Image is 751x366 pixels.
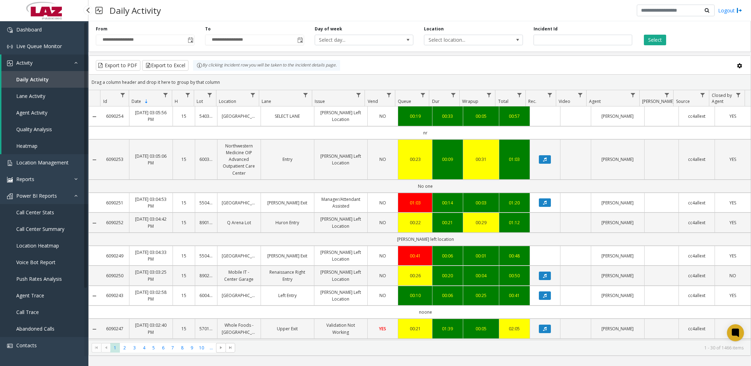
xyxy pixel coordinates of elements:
td: No one [100,180,751,193]
a: [PERSON_NAME] [595,199,640,206]
a: 6090254 [105,113,125,120]
a: cc4allext [683,272,710,279]
a: Queue Filter Menu [418,90,427,100]
a: Quality Analysis [1,121,88,138]
div: 00:05 [467,113,495,120]
a: Collapse Details [89,220,100,226]
span: NO [379,200,386,206]
a: 01:12 [503,219,525,226]
a: 6090243 [105,292,125,299]
label: Location [424,26,444,32]
a: 15 [177,272,191,279]
div: 00:03 [467,199,495,206]
a: 00:10 [402,292,428,299]
a: 00:31 [467,156,495,163]
span: YES [729,292,736,298]
a: [DATE] 03:05:06 PM [134,153,168,166]
div: 00:29 [467,219,495,226]
span: NO [379,292,386,298]
a: [DATE] 03:03:25 PM [134,269,168,282]
a: YES [719,219,746,226]
span: Source [676,98,690,104]
span: Go to the last page [226,343,235,353]
a: Q Arena Lot [222,219,256,226]
a: [DATE] 03:04:42 PM [134,216,168,229]
a: Lane Filter Menu [301,90,310,100]
span: YES [729,220,736,226]
td: [PERSON_NAME] left location [100,233,751,246]
span: Page 10 [197,343,206,353]
span: NO [379,253,386,259]
a: Mobile IT - Center Garage [222,269,256,282]
a: 00:19 [402,113,428,120]
a: 00:21 [437,219,459,226]
span: NO [379,113,386,119]
div: 00:23 [402,156,428,163]
span: Reports [16,176,34,182]
div: 00:06 [437,252,459,259]
a: YES [719,292,746,299]
div: 00:26 [402,272,428,279]
a: 890201 [199,272,213,279]
a: 00:09 [437,156,459,163]
a: Video Filter Menu [575,90,585,100]
span: Daily Activity [16,76,49,83]
a: NO [372,272,394,279]
span: Contacts [16,342,37,349]
span: Toggle popup [186,35,194,45]
a: 15 [177,292,191,299]
span: Page 4 [139,343,149,353]
a: 15 [177,156,191,163]
a: Daily Activity [1,71,88,88]
span: Select day... [315,35,394,45]
a: 00:25 [467,292,495,299]
a: 00:14 [437,199,459,206]
a: [PERSON_NAME] Exit [265,252,310,259]
span: NO [379,273,386,279]
div: Data table [89,90,751,339]
a: NO [372,252,394,259]
a: YES [719,325,746,332]
button: Export to Excel [142,60,188,71]
a: Location Filter Menu [248,90,257,100]
a: [DATE] 03:05:56 PM [134,109,168,123]
a: Id Filter Menu [118,90,127,100]
span: Call Trace [16,309,39,315]
a: 6090247 [105,325,125,332]
a: YES [372,325,394,332]
a: SELECT LANE [265,113,310,120]
a: Validation Not Working [319,322,363,335]
a: Manager/Attendant Assisted [319,196,363,209]
span: Dashboard [16,26,42,33]
a: Lot Filter Menu [205,90,215,100]
a: 570144 [199,325,213,332]
span: Agent Activity [16,109,47,116]
a: [PERSON_NAME] Left Location [319,289,363,302]
div: 00:41 [503,292,525,299]
a: Collapse Details [89,293,100,299]
a: 15 [177,252,191,259]
span: Go to the next page [218,345,224,350]
div: Drag a column header and drop it here to group by that column [89,76,751,88]
kendo-pager-info: 1 - 30 of 1466 items [239,345,744,351]
div: 00:05 [467,325,495,332]
a: [DATE] 03:04:33 PM [134,249,168,262]
a: Activity [1,54,88,71]
a: Lane Activity [1,88,88,104]
img: 'icon' [7,343,13,349]
a: 00:57 [503,113,525,120]
a: cc4allext [683,156,710,163]
a: 00:06 [437,292,459,299]
a: NO [719,272,746,279]
span: Vend [368,98,378,104]
a: 540359 [199,113,213,120]
a: 01:20 [503,199,525,206]
td: nr [100,126,751,139]
div: 02:05 [503,325,525,332]
a: Agent Activity [1,104,88,121]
